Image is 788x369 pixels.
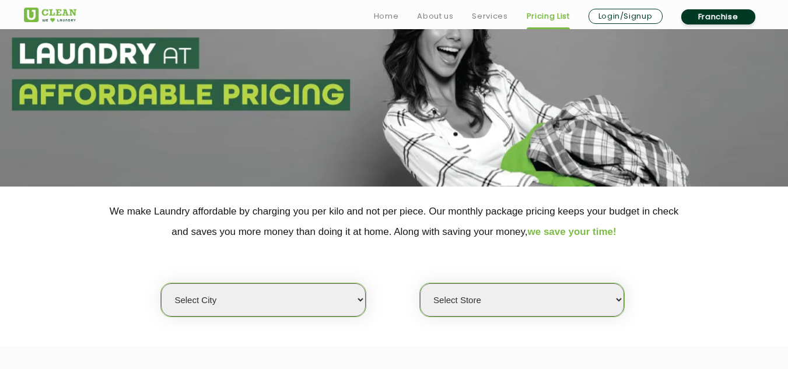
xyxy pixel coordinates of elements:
a: Pricing List [527,9,570,23]
a: Services [472,9,507,23]
a: About us [417,9,453,23]
a: Home [374,9,399,23]
span: we save your time! [528,226,617,237]
p: We make Laundry affordable by charging you per kilo and not per piece. Our monthly package pricin... [24,201,765,242]
img: UClean Laundry and Dry Cleaning [24,8,76,22]
a: Login/Signup [589,9,663,24]
a: Franchise [681,9,755,24]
